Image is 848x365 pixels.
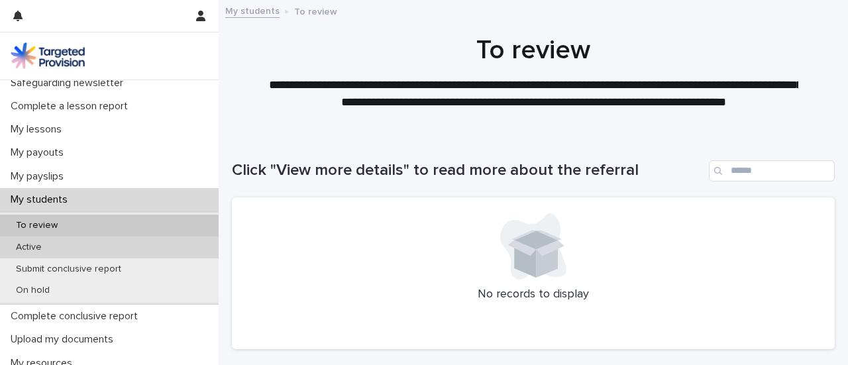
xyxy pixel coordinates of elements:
[11,42,85,69] img: M5nRWzHhSzIhMunXDL62
[5,77,134,89] p: Safeguarding newsletter
[5,146,74,159] p: My payouts
[5,310,148,323] p: Complete conclusive report
[5,193,78,206] p: My students
[5,220,68,231] p: To review
[225,3,280,18] a: My students
[232,34,835,66] h1: To review
[5,264,132,275] p: Submit conclusive report
[5,123,72,136] p: My lessons
[232,161,704,180] h1: Click "View more details" to read more about the referral
[5,333,124,346] p: Upload my documents
[248,287,819,302] p: No records to display
[5,285,60,296] p: On hold
[5,242,52,253] p: Active
[294,3,337,18] p: To review
[5,170,74,183] p: My payslips
[5,100,138,113] p: Complete a lesson report
[709,160,835,182] input: Search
